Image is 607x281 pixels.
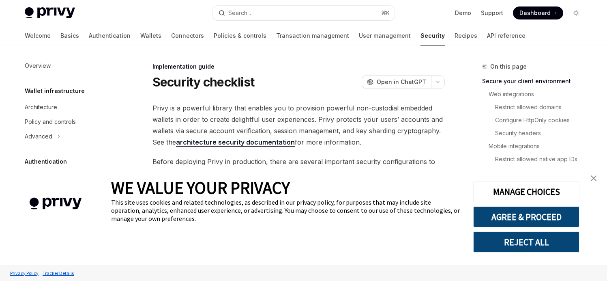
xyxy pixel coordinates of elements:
a: Transaction management [276,26,349,45]
a: Dashboard [513,6,563,19]
button: Open search [213,6,395,20]
a: Security headers [482,127,589,140]
a: Welcome [25,26,51,45]
a: Basics [60,26,79,45]
span: On this page [490,62,527,71]
div: Search... [228,8,251,18]
span: WE VALUE YOUR PRIVACY [111,177,290,198]
a: Secure your client environment [482,75,589,88]
img: light logo [25,7,75,19]
a: Overview [18,58,122,73]
h5: Authentication [25,157,67,166]
div: Overview [25,61,51,71]
a: Demo [455,9,471,17]
img: close banner [591,175,596,181]
span: Dashboard [519,9,551,17]
span: ⌘ K [381,10,390,16]
button: REJECT ALL [473,231,579,253]
div: Advanced [25,132,52,141]
span: Privy is a powerful library that enables you to provision powerful non-custodial embedded wallets... [152,102,445,148]
a: Tracker Details [41,266,76,280]
a: Connectors [171,26,204,45]
a: Restrict allowed native app IDs [482,153,589,166]
h5: Wallet infrastructure [25,86,85,96]
a: User management [359,26,411,45]
button: Toggle dark mode [570,6,583,19]
span: Before deploying Privy in production, there are several important security configurations to cons... [152,156,445,190]
button: Open in ChatGPT [362,75,431,89]
a: Restrict allowed domains [482,101,589,114]
a: Wallets [140,26,161,45]
a: API reference [487,26,525,45]
a: Architecture [18,100,122,115]
div: Architecture [25,102,57,112]
a: Mobile integrations [482,140,589,153]
a: Policies & controls [214,26,266,45]
a: Privacy Policy [8,266,41,280]
button: Toggle Advanced section [18,129,122,144]
a: architecture security documentation [176,138,295,147]
div: Policy and controls [25,117,76,127]
a: Configure HttpOnly cookies [482,114,589,127]
img: company logo [12,186,99,221]
div: This site uses cookies and related technologies, as described in our privacy policy, for purposes... [111,198,461,223]
div: Implementation guide [152,63,445,71]
a: Support [481,9,503,17]
a: Authentication [89,26,131,45]
a: Security [420,26,445,45]
a: Web integrations [482,88,589,101]
a: Policy and controls [18,115,122,129]
button: AGREE & PROCEED [473,206,579,227]
span: Open in ChatGPT [377,78,426,86]
button: MANAGE CHOICES [473,181,579,202]
a: close banner [586,170,602,186]
h1: Security checklist [152,75,255,89]
a: Recipes [455,26,477,45]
